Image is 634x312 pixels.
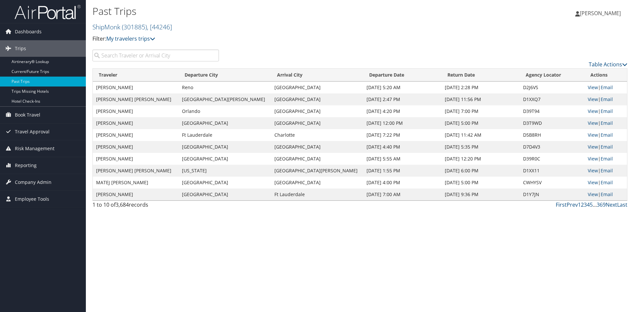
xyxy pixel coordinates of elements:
a: Email [601,120,613,126]
td: [DATE] 11:42 AM [441,129,520,141]
td: [GEOGRAPHIC_DATA] [271,177,364,189]
td: | [584,189,627,200]
td: [DATE] 12:20 PM [441,153,520,165]
td: [GEOGRAPHIC_DATA] [179,177,271,189]
a: 1 [578,201,581,208]
td: | [584,105,627,117]
span: Reporting [15,157,37,174]
th: Return Date: activate to sort column ascending [441,69,520,82]
td: [GEOGRAPHIC_DATA] [179,117,271,129]
a: Email [601,179,613,186]
span: [PERSON_NAME] [580,10,621,17]
span: Risk Management [15,140,54,157]
td: D39R0C [520,153,584,165]
td: [GEOGRAPHIC_DATA] [271,93,364,105]
a: Prev [567,201,578,208]
a: 3 [584,201,587,208]
a: My travelers trips [106,35,155,42]
p: Filter: [92,35,449,43]
input: Search Traveler or Arrival City [92,50,219,61]
td: D7D4V3 [520,141,584,153]
td: [PERSON_NAME] [PERSON_NAME] [93,93,179,105]
a: View [588,96,598,102]
a: Email [601,132,613,138]
td: D1XX11 [520,165,584,177]
a: Table Actions [589,61,627,68]
td: [DATE] 5:00 PM [441,117,520,129]
td: [GEOGRAPHIC_DATA] [179,189,271,200]
td: [PERSON_NAME] [93,117,179,129]
td: [DATE] 7:22 PM [363,129,441,141]
td: [GEOGRAPHIC_DATA] [179,153,271,165]
td: [GEOGRAPHIC_DATA] [271,153,364,165]
a: ShipMonk [92,22,172,31]
a: View [588,167,598,174]
td: | [584,177,627,189]
td: [DATE] 4:40 PM [363,141,441,153]
a: First [556,201,567,208]
th: Departure City: activate to sort column ascending [179,69,271,82]
td: [PERSON_NAME] [93,141,179,153]
td: D5B8RH [520,129,584,141]
td: | [584,82,627,93]
a: View [588,191,598,197]
span: … [593,201,597,208]
td: [GEOGRAPHIC_DATA] [271,105,364,117]
a: Email [601,96,613,102]
td: [DATE] 4:00 PM [363,177,441,189]
td: [DATE] 11:56 PM [441,93,520,105]
a: View [588,156,598,162]
span: Dashboards [15,23,42,40]
span: Employee Tools [15,191,49,207]
span: Book Travel [15,107,40,123]
a: Email [601,167,613,174]
td: MATEJ [PERSON_NAME] [93,177,179,189]
a: View [588,144,598,150]
td: [DATE] 5:55 AM [363,153,441,165]
td: [GEOGRAPHIC_DATA] [271,141,364,153]
a: View [588,120,598,126]
td: [DATE] 12:00 PM [363,117,441,129]
td: [DATE] 4:20 PM [363,105,441,117]
td: [GEOGRAPHIC_DATA] [271,117,364,129]
td: | [584,93,627,105]
a: Email [601,191,613,197]
td: D3T9WD [520,117,584,129]
a: 4 [587,201,590,208]
a: 369 [597,201,606,208]
a: View [588,179,598,186]
span: Travel Approval [15,123,50,140]
td: [PERSON_NAME] [93,105,179,117]
td: D1Y7JN [520,189,584,200]
td: [GEOGRAPHIC_DATA] [271,82,364,93]
a: Email [601,156,613,162]
span: Trips [15,40,26,57]
td: [DATE] 6:00 PM [441,165,520,177]
a: Last [617,201,627,208]
th: Arrival City: activate to sort column ascending [271,69,364,82]
td: | [584,141,627,153]
td: [PERSON_NAME] [93,82,179,93]
div: 1 to 10 of records [92,201,219,212]
td: | [584,153,627,165]
a: Email [601,84,613,90]
td: [DATE] 5:35 PM [441,141,520,153]
a: View [588,108,598,114]
span: Company Admin [15,174,52,191]
td: Orlando [179,105,271,117]
td: [DATE] 9:36 PM [441,189,520,200]
span: 3,684 [116,201,129,208]
td: [PERSON_NAME] [PERSON_NAME] [93,165,179,177]
a: Email [601,108,613,114]
a: Next [606,201,617,208]
td: | [584,165,627,177]
span: , [ 44246 ] [147,22,172,31]
td: Charlotte [271,129,364,141]
td: [DATE] 5:00 PM [441,177,520,189]
td: [DATE] 2:47 PM [363,93,441,105]
td: Ft Lauderdale [271,189,364,200]
td: Reno [179,82,271,93]
td: D2J6VS [520,82,584,93]
td: [GEOGRAPHIC_DATA][PERSON_NAME] [271,165,364,177]
td: [PERSON_NAME] [93,129,179,141]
